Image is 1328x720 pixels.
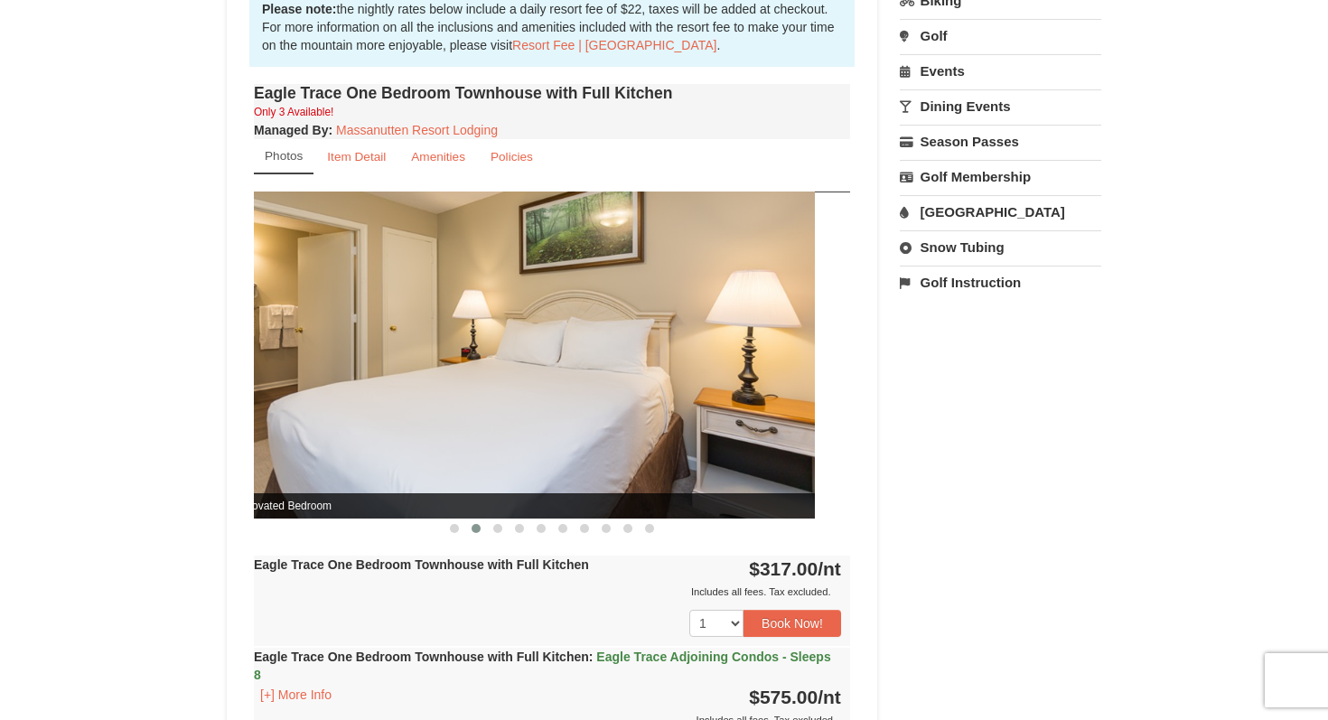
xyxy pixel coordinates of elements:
[399,139,477,174] a: Amenities
[818,558,841,579] span: /nt
[265,149,303,163] small: Photos
[900,125,1101,158] a: Season Passes
[254,123,328,137] span: Managed By
[900,195,1101,229] a: [GEOGRAPHIC_DATA]
[900,230,1101,264] a: Snow Tubing
[900,54,1101,88] a: Events
[900,19,1101,52] a: Golf
[254,123,332,137] strong: :
[336,123,498,137] a: Massanutten Resort Lodging
[411,150,465,164] small: Amenities
[254,650,831,682] strong: Eagle Trace One Bedroom Townhouse with Full Kitchen
[749,558,841,579] strong: $317.00
[219,493,815,519] span: Renovated Bedroom
[254,106,333,118] small: Only 3 Available!
[491,150,533,164] small: Policies
[254,650,831,682] span: Eagle Trace Adjoining Condos - Sleeps 8
[900,160,1101,193] a: Golf Membership
[254,557,589,572] strong: Eagle Trace One Bedroom Townhouse with Full Kitchen
[479,139,545,174] a: Policies
[749,687,818,707] span: $575.00
[262,2,336,16] strong: Please note:
[818,687,841,707] span: /nt
[254,583,841,601] div: Includes all fees. Tax excluded.
[589,650,594,664] span: :
[327,150,386,164] small: Item Detail
[219,192,815,518] img: Renovated Bedroom
[900,89,1101,123] a: Dining Events
[743,610,841,637] button: Book Now!
[900,266,1101,299] a: Golf Instruction
[512,38,716,52] a: Resort Fee | [GEOGRAPHIC_DATA]
[254,84,850,102] h4: Eagle Trace One Bedroom Townhouse with Full Kitchen
[254,139,313,174] a: Photos
[315,139,397,174] a: Item Detail
[254,685,338,705] button: [+] More Info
